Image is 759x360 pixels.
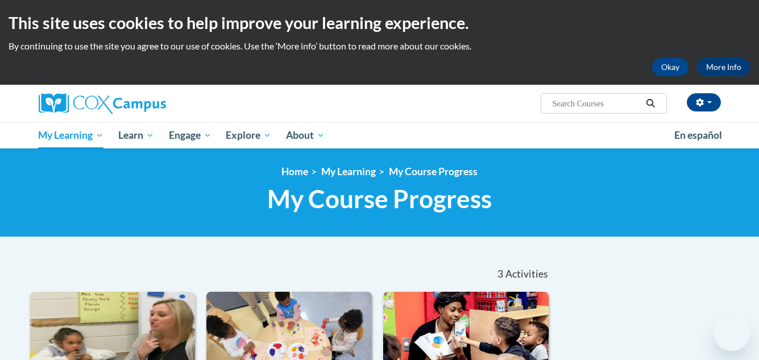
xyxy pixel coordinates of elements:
[281,165,308,177] a: Home
[39,93,255,114] a: Cox Campus
[169,129,211,142] span: Engage
[267,184,492,214] span: My Course Progress
[674,129,722,141] span: En español
[642,97,659,110] button: Search
[22,122,738,148] div: Main menu
[687,93,721,111] button: Account Settings
[697,58,750,76] a: More Info
[714,315,750,351] iframe: Button to launch messaging window, conversation in progress
[389,165,478,177] a: My Course Progress
[497,268,503,280] span: 3
[667,123,729,147] a: En español
[321,165,376,177] a: My Learning
[38,129,103,142] span: My Learning
[9,40,750,52] p: By continuing to use the site you agree to our use of cookies. Use the ‘More info’ button to read...
[218,122,279,148] a: Explore
[652,58,689,76] button: Okay
[118,129,154,142] span: Learn
[111,122,161,148] a: Learn
[505,268,548,280] span: Activities
[226,129,271,142] span: Explore
[286,129,325,142] span: About
[551,97,642,110] input: Search Courses
[279,122,332,148] a: About
[9,11,750,34] h2: This site uses cookies to help improve your learning experience.
[31,122,111,148] a: My Learning
[39,93,166,114] img: Cox Campus
[161,122,219,148] a: Engage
